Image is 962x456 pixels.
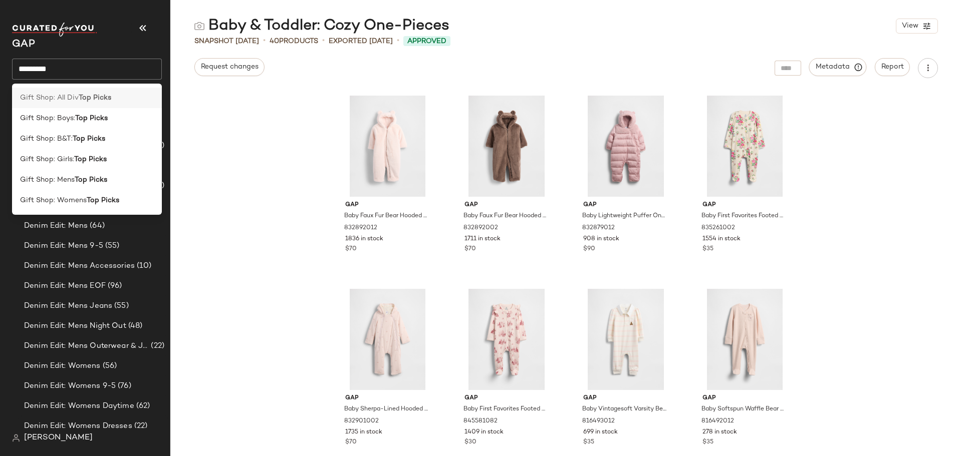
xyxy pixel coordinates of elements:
span: • [322,35,325,47]
span: Baby First Favorites Footed One-Piece by Gap Barely Pink Toile Size 0-3 M [463,405,548,414]
span: Gap [345,394,430,403]
span: • [397,35,399,47]
img: cn59819232.jpg [694,289,795,390]
span: Gap [583,201,668,210]
span: Denim Edit: Mens 9-5 [24,240,103,252]
span: $35 [583,438,594,447]
span: (96) [106,280,122,292]
span: (62) [134,400,150,412]
span: Gap [464,201,549,210]
span: Baby Lightweight Puffer One-Piece by Gap Primitive Pink Size 0-3 M [582,212,667,221]
span: Gap [702,394,787,403]
span: Gift Shop: Girls: [20,154,74,165]
span: 40 [270,38,279,45]
span: 699 in stock [583,428,618,437]
span: (76) [116,380,131,392]
span: Baby Softspun Waffle Bear Pocket Footed One-Piece by Gap [PERSON_NAME] Size 0-3 M [701,405,786,414]
span: [PERSON_NAME] [24,432,93,444]
span: 1409 in stock [464,428,504,437]
span: Denim Edit: Womens [24,360,101,372]
p: Exported [DATE] [329,36,393,47]
span: Report [881,63,904,71]
b: Top Picks [73,134,105,144]
span: Gift Shop: Boys: [20,113,75,124]
span: Denim Edit: Mens [24,220,88,232]
b: Top Picks [74,154,107,165]
span: 278 in stock [702,428,737,437]
button: Report [875,58,910,76]
span: 816493012 [582,417,615,426]
span: 835261002 [701,224,735,233]
span: Request changes [200,63,259,71]
b: Top Picks [75,175,107,185]
span: View [901,22,918,30]
span: Baby Faux Fur Bear Hooded One-Piece by Gap Barely Pink Size 0-3 M [344,212,429,221]
img: cn60127525.jpg [456,96,557,197]
span: Gift Shop: B&T: [20,134,73,144]
span: Baby Faux Fur Bear Hooded One-Piece by Gap Plymouth Brown Size 0-3 M [463,212,548,221]
span: (55) [103,240,120,252]
span: Denim Edit: Mens Jeans [24,300,112,312]
span: Baby Vintagesoft Varsity Bear Logo One-Piece by Gap Pink Stripe Size 3-6 M [582,405,667,414]
span: Gap [345,201,430,210]
span: 1735 in stock [345,428,382,437]
span: (48) [126,320,143,332]
img: cn59795391.jpg [575,289,676,390]
b: Top Picks [87,195,119,206]
img: cn60139458.jpg [456,289,557,390]
span: $30 [464,438,476,447]
span: (55) [112,300,129,312]
span: Gap [583,394,668,403]
span: 832901002 [344,417,379,426]
img: svg%3e [194,21,204,31]
span: (22) [149,340,164,352]
span: Gift Shop: Womens [20,195,87,206]
span: 832892002 [463,224,498,233]
button: Metadata [809,58,867,76]
button: Request changes [194,58,265,76]
span: 832879012 [582,224,615,233]
img: cn59924476.jpg [694,96,795,197]
span: $35 [702,245,713,254]
img: cn59961415.jpg [337,289,438,390]
span: $70 [345,438,357,447]
span: Denim Edit: Mens EOF [24,280,106,292]
span: 845581082 [463,417,498,426]
span: 1554 in stock [702,235,741,244]
img: svg%3e [12,434,20,442]
b: Top Picks [79,93,111,103]
span: (64) [88,220,105,232]
span: Approved [407,36,446,47]
span: Denim Edit: Mens Accessories [24,260,135,272]
span: 816492012 [701,417,734,426]
span: 832892012 [344,224,377,233]
span: 1836 in stock [345,235,383,244]
span: Snapshot [DATE] [194,36,259,47]
span: $90 [583,245,595,254]
span: Gap [702,201,787,210]
span: Metadata [815,63,861,72]
b: Top Picks [75,113,108,124]
span: Denim Edit: Mens Night Out [24,320,126,332]
span: Denim Edit: Mens Outerwear & Jackets [24,340,149,352]
img: cn60127558.jpg [337,96,438,197]
span: $70 [464,245,476,254]
span: Denim Edit: Womens Daytime [24,400,134,412]
span: Baby First Favorites Footed One-Piece by Gap [PERSON_NAME] Floral Size 0-3 M [701,212,786,221]
img: cn59961386.jpg [575,96,676,197]
span: $70 [345,245,357,254]
span: Baby Sherpa-Lined Hooded One-Piece by Gap Barely Pink Size 3-6 M [344,405,429,414]
span: Denim Edit: Womens Dresses [24,420,132,432]
div: Baby & Toddler: Cozy One-Pieces [194,16,449,36]
span: (56) [101,360,117,372]
span: Denim Edit: Womens 9-5 [24,380,116,392]
span: 1711 in stock [464,235,501,244]
span: 908 in stock [583,235,619,244]
span: Gift Shop: Mens [20,175,75,185]
span: Gift Shop: All Div [20,93,79,103]
img: cfy_white_logo.C9jOOHJF.svg [12,23,97,37]
span: Gap [464,394,549,403]
span: $35 [702,438,713,447]
button: View [896,19,938,34]
div: Products [270,36,318,47]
